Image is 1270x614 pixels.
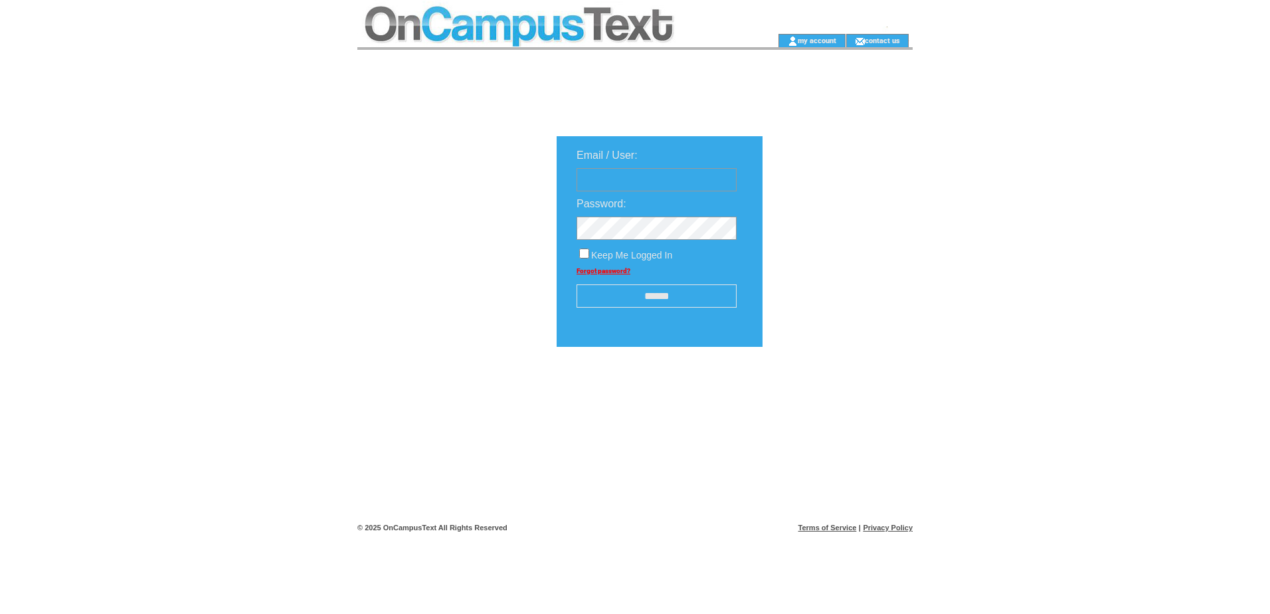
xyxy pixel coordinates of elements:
a: Forgot password? [577,267,630,274]
span: Keep Me Logged In [591,250,672,260]
img: transparent.png;jsessionid=A1A0C25ED20B57D9D962B1A6263FE206 [801,380,867,397]
span: Email / User: [577,150,638,161]
span: © 2025 OnCampusText All Rights Reserved [357,524,507,532]
img: contact_us_icon.gif;jsessionid=A1A0C25ED20B57D9D962B1A6263FE206 [855,36,865,47]
a: Privacy Policy [863,524,913,532]
a: contact us [865,36,900,45]
a: my account [798,36,836,45]
span: Password: [577,198,626,209]
img: account_icon.gif;jsessionid=A1A0C25ED20B57D9D962B1A6263FE206 [788,36,798,47]
span: | [859,524,861,532]
a: Terms of Service [798,524,857,532]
